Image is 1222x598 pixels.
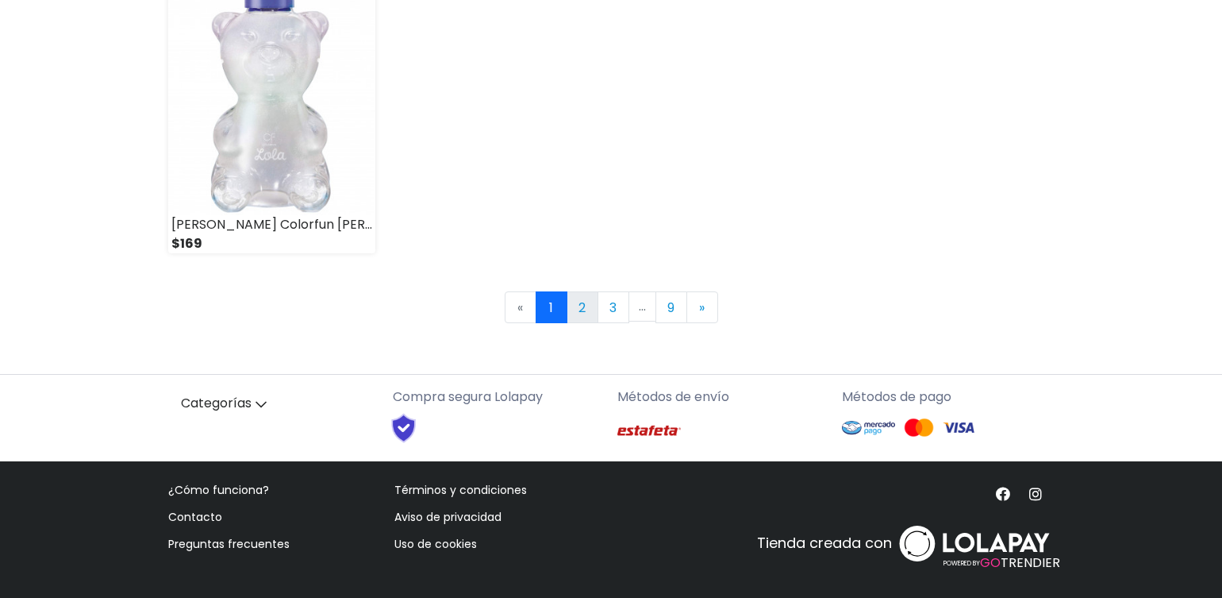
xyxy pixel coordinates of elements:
div: $169 [168,234,375,253]
img: Estafeta Logo [617,413,681,449]
a: Preguntas frecuentes [168,536,290,552]
span: GO [980,554,1001,572]
a: 2 [567,291,598,323]
img: Mercado Pago Logo [842,413,895,443]
a: Aviso de privacidad [394,509,501,525]
img: Shield Logo [377,413,430,443]
a: POWERED BYGOTRENDIER [895,513,1054,574]
a: 1 [536,291,567,323]
a: 3 [598,291,629,323]
span: TRENDIER [943,554,1060,573]
a: Categorías [168,388,380,420]
a: Términos y condiciones [394,482,527,498]
img: Mastercard Logo [903,418,935,438]
img: logo_white.svg [895,521,1054,566]
a: Uso de cookies [394,536,477,552]
p: Métodos de pago [842,388,1054,407]
a: Next [686,291,718,323]
a: ¿Cómo funciona? [168,482,269,498]
div: [PERSON_NAME] Colorfun [PERSON_NAME] Magic Fragancia Spray Para [PERSON_NAME] [168,215,375,234]
nav: Page navigation [168,291,1054,323]
span: » [699,299,705,317]
p: Tienda creada con [757,532,892,554]
p: Compra segura Lolapay [393,388,605,407]
img: Visa Logo [943,418,974,438]
a: 9 [655,291,687,323]
a: Contacto [168,509,222,525]
span: POWERED BY [943,559,980,568]
p: Métodos de envío [617,388,829,407]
